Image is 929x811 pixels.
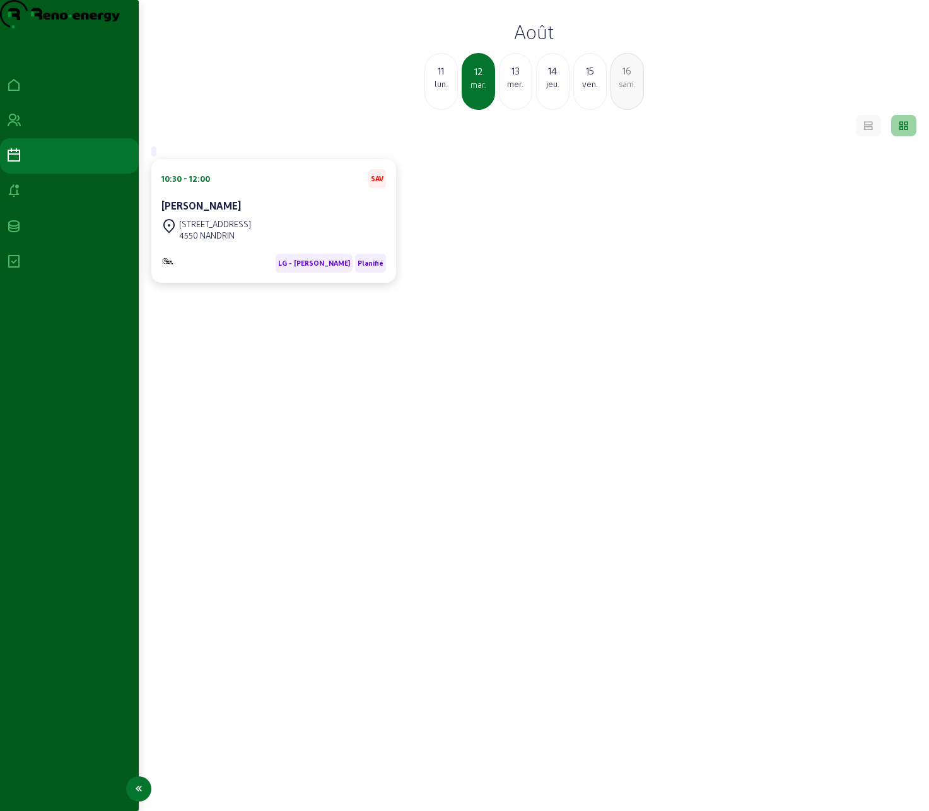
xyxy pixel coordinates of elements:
[611,63,643,78] div: 16
[574,78,606,90] div: ven.
[425,78,457,90] div: lun.
[611,78,643,90] div: sam.
[179,230,251,241] div: 4550 NANDRIN
[371,174,383,183] span: SAV
[179,218,251,230] div: [STREET_ADDRESS]
[463,79,494,90] div: mar.
[161,199,241,211] cam-card-title: [PERSON_NAME]
[500,63,532,78] div: 13
[537,63,569,78] div: 14
[358,259,383,268] span: Planifié
[278,259,350,268] span: LG - [PERSON_NAME]
[161,173,210,184] div: 10:30 - 12:00
[574,63,606,78] div: 15
[500,78,532,90] div: mer.
[463,64,494,79] div: 12
[537,78,569,90] div: jeu.
[146,20,921,43] h2: Août
[161,257,174,265] img: Monitoring et Maintenance
[425,63,457,78] div: 11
